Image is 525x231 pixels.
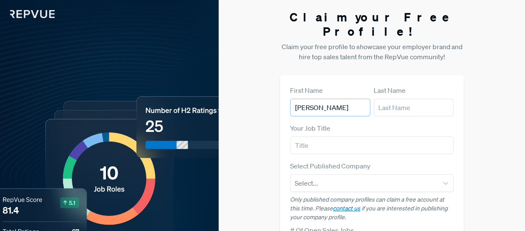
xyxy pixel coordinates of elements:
[374,99,454,116] input: Last Name
[290,195,454,222] p: Only published company profiles can claim a free account at this time. Please if you are interest...
[290,99,370,116] input: First Name
[280,10,464,38] h3: Claim your Free Profile!
[290,136,454,154] input: Title
[290,123,330,133] label: Your Job Title
[290,161,370,171] label: Select Published Company
[374,85,406,95] label: Last Name
[290,85,323,95] label: First Name
[333,205,360,212] a: contact us
[280,42,464,62] p: Claim your free profile to showcase your employer brand and hire top sales talent from the RepVue...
